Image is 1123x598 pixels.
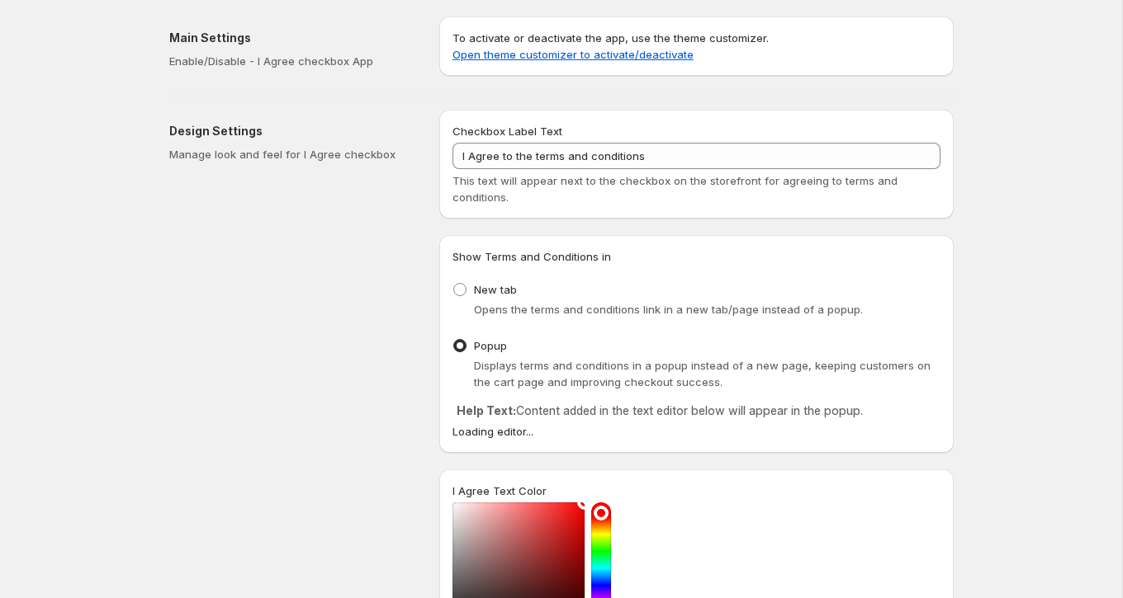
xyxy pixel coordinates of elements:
span: Displays terms and conditions in a popup instead of a new page, keeping customers on the cart pag... [474,359,931,388]
div: Loading editor... [453,423,941,440]
span: New tab [474,283,517,296]
h2: Design Settings [169,123,413,139]
span: Popup [474,339,507,352]
h2: Main Settings [169,30,413,46]
span: Opens the terms and conditions link in a new tab/page instead of a popup. [474,303,863,316]
strong: Help Text: [457,403,516,417]
p: Content added in the text editor below will appear in the popup. [457,403,936,419]
p: To activate or deactivate the app, use the theme customizer. [453,30,941,63]
span: This text will appear next to the checkbox on the storefront for agreeing to terms and conditions. [453,174,898,204]
p: Manage look and feel for I Agree checkbox [169,146,413,162]
p: Enable/Disable - I Agree checkbox App [169,53,413,69]
span: Checkbox Label Text [453,125,562,138]
a: Open theme customizer to activate/deactivate [453,48,694,61]
label: I Agree Text Color [453,483,547,499]
span: Show Terms and Conditions in [453,250,611,263]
